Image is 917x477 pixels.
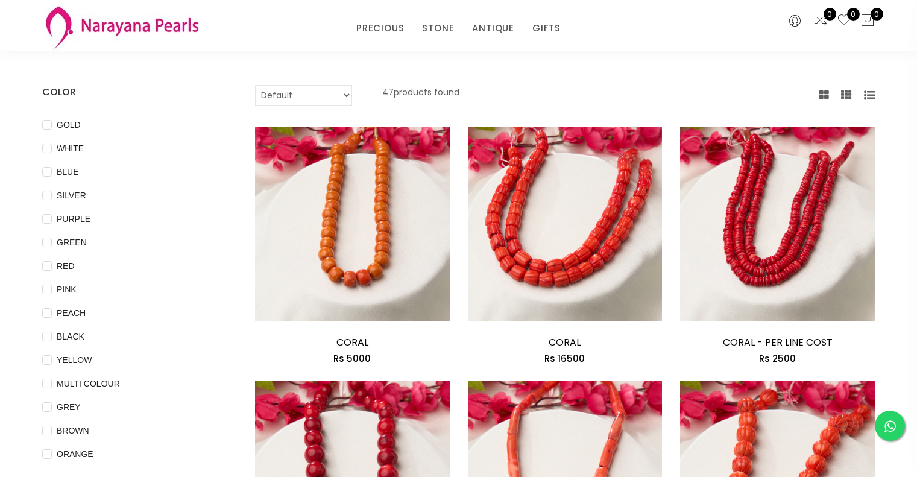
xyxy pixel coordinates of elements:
a: ANTIQUE [472,19,514,37]
span: MULTI COLOUR [52,377,125,390]
span: BLUE [52,165,84,178]
span: 0 [847,8,860,21]
p: 47 products found [382,85,459,106]
span: PINK [52,283,81,296]
span: 0 [824,8,836,21]
a: CORAL [336,335,368,349]
button: 0 [860,13,875,29]
span: SILVER [52,189,91,202]
span: PEACH [52,306,90,320]
span: Rs 16500 [544,352,585,365]
a: CORAL - PER LINE COST [723,335,833,349]
span: GREY [52,400,86,414]
span: PURPLE [52,212,95,226]
a: GIFTS [532,19,561,37]
span: BLACK [52,330,89,343]
a: STONE [422,19,454,37]
span: Rs 5000 [333,352,371,365]
span: BROWN [52,424,94,437]
h4: COLOR [42,85,219,100]
span: GREEN [52,236,92,249]
a: 0 [813,13,828,29]
span: ORANGE [52,447,98,461]
span: 0 [871,8,883,21]
a: 0 [837,13,851,29]
span: GOLD [52,118,86,131]
span: YELLOW [52,353,96,367]
span: RED [52,259,80,273]
a: CORAL [549,335,581,349]
a: PRECIOUS [356,19,404,37]
span: Rs 2500 [759,352,796,365]
span: WHITE [52,142,89,155]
